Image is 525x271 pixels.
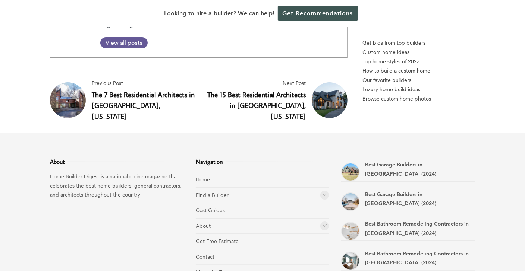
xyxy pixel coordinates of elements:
span: Next Post [202,79,306,88]
a: The 15 Best Residential Architects in [GEOGRAPHIC_DATA], [US_STATE] [207,90,306,121]
a: Home [196,176,210,183]
a: How to build a custom home [362,66,475,76]
h3: Navigation [196,157,330,166]
span: Previous Post [92,79,196,88]
a: Best Garage Builders in Poquoson (2024) [341,192,360,211]
a: About [196,223,211,229]
a: The 7 Best Residential Architects in [GEOGRAPHIC_DATA], [US_STATE] [92,90,195,121]
iframe: Drift Widget Chat Window [371,14,521,238]
a: Best Bathroom Remodeling Contractors in Smithfield (2024) [341,222,360,240]
a: Our favorite builders [362,76,475,85]
a: Best Garage Builders in Smithfield (2024) [341,163,360,181]
h3: About [50,157,184,166]
a: Cost Guides [196,207,225,214]
a: Luxury home build ideas [362,85,475,94]
p: Get bids from top builders [362,38,475,48]
a: Best Bathroom Remodeling Contractors in Poquoson (2024) [341,252,360,270]
a: Best Bathroom Remodeling Contractors in [GEOGRAPHIC_DATA] (2024) [365,250,469,266]
iframe: Drift Widget Chat Controller [488,234,516,262]
a: Get Recommendations [278,6,358,21]
a: Custom home ideas [362,48,475,57]
a: View all posts [100,37,148,48]
span: View all posts [100,39,148,46]
a: Browse custom home photos [362,94,475,103]
a: Best Bathroom Remodeling Contractors in [GEOGRAPHIC_DATA] (2024) [365,220,469,236]
a: Best Garage Builders in [GEOGRAPHIC_DATA] (2024) [365,161,436,177]
a: Top home styles of 2023 [362,57,475,66]
a: Best Garage Builders in [GEOGRAPHIC_DATA] (2024) [365,191,436,207]
a: Find a Builder [196,192,229,198]
p: Home Builder Digest is a national online magazine that celebrates the best home builders, general... [50,172,184,200]
a: Contact [196,254,214,260]
a: Get Free Estimate [196,238,239,245]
